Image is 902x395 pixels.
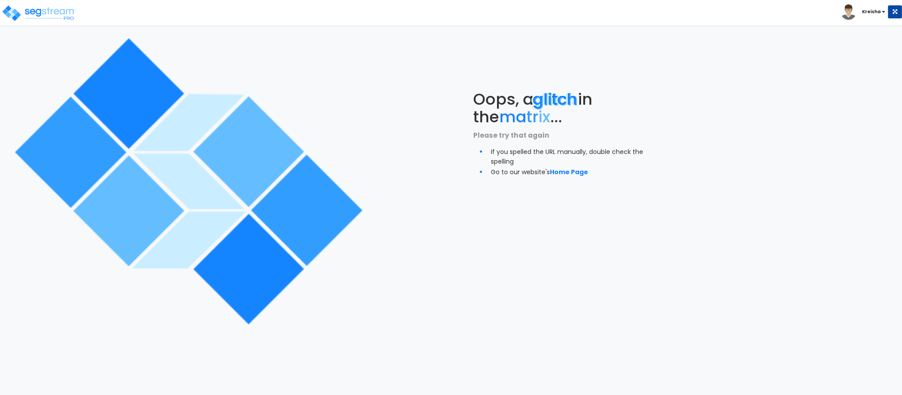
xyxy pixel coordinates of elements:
[499,106,526,128] span: ma
[550,168,588,176] a: Home Page
[491,166,655,177] li: Go to our website's
[841,4,856,20] img: avatar.png
[473,130,655,141] p: Please try that again
[491,146,655,166] li: If you spelled the URL manually, double check the spelling
[538,106,550,128] span: ix
[473,88,593,128] span: Oops, a in the ...
[526,106,538,128] span: tr
[1,4,76,22] img: logo_pro_r.png
[862,8,881,15] b: Kreisha
[534,88,578,110] span: glitch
